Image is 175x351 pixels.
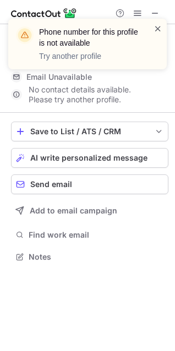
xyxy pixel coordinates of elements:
[30,206,117,215] span: Add to email campaign
[39,26,140,48] header: Phone number for this profile is not available
[29,230,164,240] span: Find work email
[30,153,147,162] span: AI write personalized message
[30,127,149,136] div: Save to List / ATS / CRM
[39,51,140,62] p: Try another profile
[11,201,168,221] button: Add to email campaign
[11,249,168,265] button: Notes
[30,180,72,189] span: Send email
[11,227,168,243] button: Find work email
[11,122,168,141] button: save-profile-one-click
[11,174,168,194] button: Send email
[11,148,168,168] button: AI write personalized message
[29,252,164,262] span: Notes
[11,86,168,103] div: No contact details available. Please try another profile.
[16,26,34,44] img: warning
[11,7,77,20] img: ContactOut v5.3.10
